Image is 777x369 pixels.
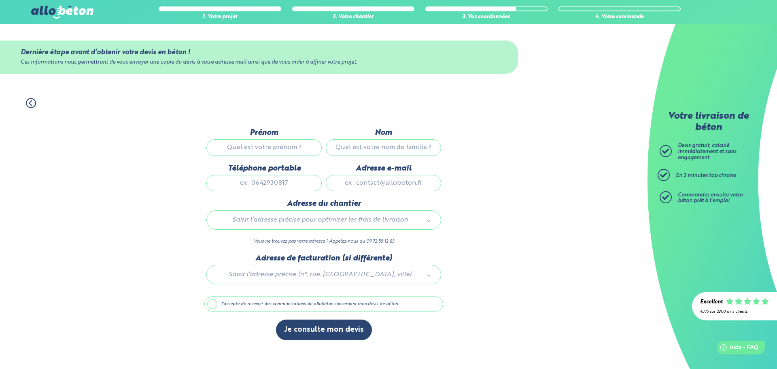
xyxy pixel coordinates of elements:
[218,215,422,225] span: Saisir l’adresse précise pour optimiser les frais de livraison
[206,238,441,245] p: Vous ne trouvez pas votre adresse ? Appelez-nous au 09 72 55 12 83
[700,309,769,314] div: 4.7/5 sur 2300 avis clients
[326,139,441,156] input: Quel est votre nom de famille ?
[31,6,93,19] img: allobéton
[204,296,443,312] label: J'accepte de recevoir des communications de allobéton concernant mon devis de béton.
[206,128,322,137] label: Prénom
[700,299,723,305] div: Excellent
[326,128,441,137] label: Nom
[326,164,441,173] label: Adresse e-mail
[662,111,755,133] p: Votre livraison de béton
[705,337,768,360] iframe: Help widget launcher
[676,173,736,178] span: En 2 minutes top chrono
[21,60,497,66] div: Ces informations nous permettront de vous envoyer une copie du devis à votre adresse mail ainsi q...
[206,164,322,173] label: Téléphone portable
[206,139,322,156] input: Quel est votre prénom ?
[206,175,322,191] input: ex : 0642930817
[276,320,372,340] button: Je consulte mon devis
[425,14,548,20] div: 3. Vos coordonnées
[326,175,441,191] input: ex : contact@allobeton.fr
[215,215,433,225] a: Saisir l’adresse précise pour optimiser les frais de livraison
[292,14,414,20] div: 2. Votre chantier
[21,49,497,56] div: Dernière étape avant d’obtenir votre devis en béton !
[206,199,441,208] label: Adresse du chantier
[159,14,281,20] div: 1. Votre projet
[678,143,737,160] span: Devis gratuit, calculé immédiatement et sans engagement
[558,14,681,20] div: 4. Votre commande
[678,192,743,204] span: Commandez ensuite votre béton prêt à l'emploi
